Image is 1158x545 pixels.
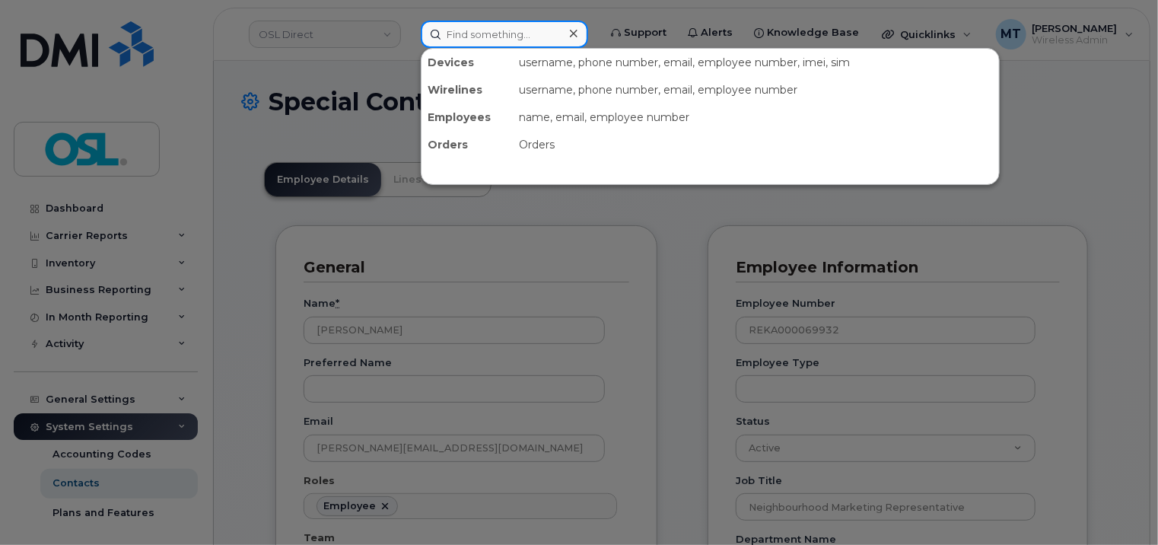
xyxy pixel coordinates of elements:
div: username, phone number, email, employee number [513,76,999,104]
div: username, phone number, email, employee number, imei, sim [513,49,999,76]
div: name, email, employee number [513,104,999,131]
div: Devices [422,49,513,76]
div: Employees [422,104,513,131]
div: Orders [513,131,999,158]
div: Orders [422,131,513,158]
div: Wirelines [422,76,513,104]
